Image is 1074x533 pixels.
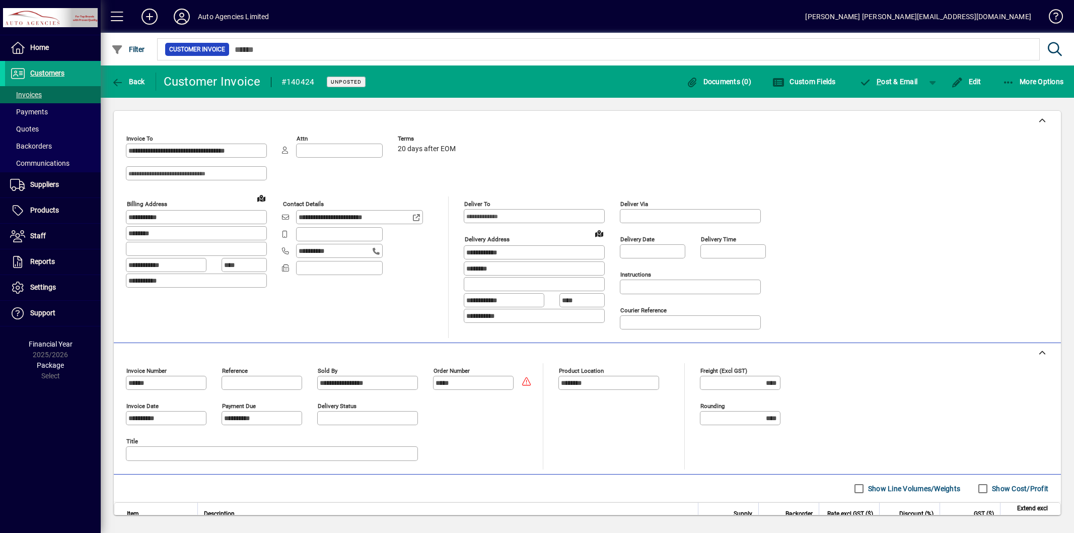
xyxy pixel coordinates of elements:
[169,44,225,54] span: Customer Invoice
[620,307,667,314] mat-label: Courier Reference
[30,257,55,265] span: Reports
[683,73,754,91] button: Documents (0)
[620,271,651,278] mat-label: Instructions
[166,8,198,26] button: Profile
[253,190,269,206] a: View on map
[10,91,42,99] span: Invoices
[772,78,836,86] span: Custom Fields
[109,40,148,58] button: Filter
[5,301,101,326] a: Support
[297,135,308,142] mat-label: Attn
[990,484,1048,494] label: Show Cost/Profit
[10,142,52,150] span: Backorders
[5,198,101,223] a: Products
[5,155,101,172] a: Communications
[734,508,752,519] span: Supply
[204,508,235,519] span: Description
[5,275,101,300] a: Settings
[464,201,490,208] mat-label: Deliver To
[5,172,101,197] a: Suppliers
[5,138,101,155] a: Backorders
[686,78,751,86] span: Documents (0)
[5,103,101,120] a: Payments
[854,73,923,91] button: Post & Email
[827,508,873,519] span: Rate excl GST ($)
[222,403,256,410] mat-label: Payment due
[30,180,59,188] span: Suppliers
[126,367,167,374] mat-label: Invoice number
[29,340,73,348] span: Financial Year
[164,74,261,90] div: Customer Invoice
[133,8,166,26] button: Add
[949,73,984,91] button: Edit
[866,484,960,494] label: Show Line Volumes/Weights
[127,508,139,519] span: Item
[331,79,362,85] span: Unposted
[126,403,159,410] mat-label: Invoice date
[30,309,55,317] span: Support
[559,367,604,374] mat-label: Product location
[30,232,46,240] span: Staff
[5,35,101,60] a: Home
[899,508,934,519] span: Discount (%)
[198,9,269,25] div: Auto Agencies Limited
[37,361,64,369] span: Package
[860,78,918,86] span: ost & Email
[1000,73,1066,91] button: More Options
[318,367,337,374] mat-label: Sold by
[281,74,315,90] div: #140424
[10,125,39,133] span: Quotes
[10,108,48,116] span: Payments
[5,224,101,249] a: Staff
[700,367,747,374] mat-label: Freight (excl GST)
[30,283,56,291] span: Settings
[126,135,153,142] mat-label: Invoice To
[805,9,1031,25] div: [PERSON_NAME] [PERSON_NAME][EMAIL_ADDRESS][DOMAIN_NAME]
[30,69,64,77] span: Customers
[770,73,838,91] button: Custom Fields
[974,508,994,519] span: GST ($)
[318,403,356,410] mat-label: Delivery status
[701,236,736,243] mat-label: Delivery time
[126,438,138,445] mat-label: Title
[951,78,981,86] span: Edit
[30,43,49,51] span: Home
[591,225,607,241] a: View on map
[111,78,145,86] span: Back
[877,78,881,86] span: P
[620,236,655,243] mat-label: Delivery date
[398,136,458,142] span: Terms
[785,508,813,519] span: Backorder
[1003,78,1064,86] span: More Options
[5,249,101,275] a: Reports
[5,86,101,103] a: Invoices
[5,120,101,138] a: Quotes
[398,145,456,153] span: 20 days after EOM
[111,45,145,53] span: Filter
[1007,503,1048,525] span: Extend excl GST ($)
[10,159,69,167] span: Communications
[434,367,470,374] mat-label: Order number
[700,403,725,410] mat-label: Rounding
[620,201,648,208] mat-label: Deliver via
[1041,2,1061,35] a: Knowledge Base
[109,73,148,91] button: Back
[30,206,59,214] span: Products
[222,367,248,374] mat-label: Reference
[101,73,156,91] app-page-header-button: Back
